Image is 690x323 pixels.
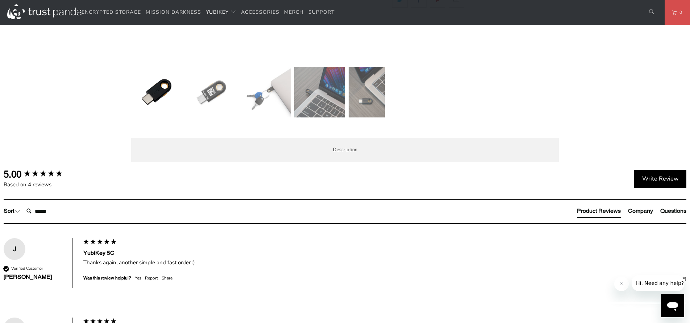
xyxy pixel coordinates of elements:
span: Encrypted Storage [82,9,141,16]
div: Share [162,275,172,281]
span: YubiKey [206,9,229,16]
div: Write Review [634,170,686,188]
a: Mission Darkness [146,4,201,21]
img: YubiKey 5C - Trust Panda [294,67,345,117]
a: Encrypted Storage [82,4,141,21]
div: Thanks again, another simple and fast order :) [83,259,686,266]
div: J [4,244,25,254]
div: [PERSON_NAME] [4,273,65,281]
div: Yes [135,275,141,281]
img: Trust Panda Australia [7,4,82,19]
span: 0 [677,8,682,16]
div: Was this review helpful? [83,275,131,281]
summary: YubiKey [206,4,236,21]
div: Product Reviews [577,207,621,215]
div: 5 star rating [83,238,117,247]
iframe: Message from company [632,275,684,291]
img: YubiKey 5C - Trust Panda [349,67,399,117]
span: Merch [284,9,304,16]
input: Search [24,204,82,219]
iframe: Close message [614,277,629,291]
div: Verified Customer [11,266,43,271]
div: YubiKey 5C [83,249,686,257]
div: 5.00 star rating [23,169,63,179]
a: Support [308,4,334,21]
a: Accessories [241,4,279,21]
nav: Translation missing: en.navigation.header.main_nav [82,4,334,21]
span: Mission Darkness [146,9,201,16]
div: Reviews Tabs [577,207,686,221]
iframe: Reviews Widget [392,20,559,44]
img: YubiKey 5C - Trust Panda [186,67,236,117]
div: [DATE] [176,276,686,282]
div: Report [145,275,158,281]
label: Description [131,138,559,162]
iframe: Button to launch messaging window [661,294,684,317]
div: 5.00 [4,168,21,181]
span: Accessories [241,9,279,16]
img: YubiKey 5C - Trust Panda [240,67,291,117]
div: Based on 4 reviews [4,181,80,189]
div: Overall product rating out of 5: 5.00 [4,168,80,181]
img: YubiKey 5C - Trust Panda [131,67,182,117]
div: Sort [4,207,20,215]
a: Merch [284,4,304,21]
div: Company [628,207,653,215]
div: Questions [660,207,686,215]
span: Support [308,9,334,16]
